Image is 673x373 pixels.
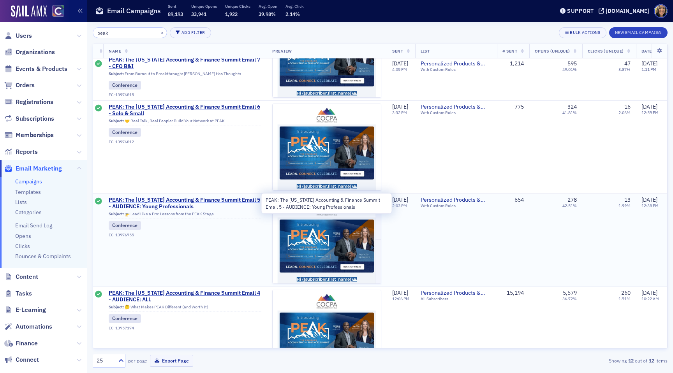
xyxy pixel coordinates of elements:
span: [DATE] [641,60,657,67]
div: [DOMAIN_NAME] [606,7,649,14]
time: 2:03 PM [392,203,407,208]
a: Subscriptions [4,114,54,123]
div: 654 [502,197,524,204]
a: Finance [4,339,38,348]
span: Subject: [109,304,124,310]
button: Add Filter [170,27,211,38]
a: Organizations [4,48,55,56]
a: Personalized Products & Events [421,104,492,111]
span: Sent [392,48,403,54]
span: Connect [16,355,39,364]
span: [DATE] [641,196,657,203]
a: Personalized Products & Events [421,60,492,67]
div: Conference [109,81,141,90]
a: PEAK: The [US_STATE] Accounting & Finance Summit Email 4 - AUDIENCE: ALL [109,290,261,303]
span: Events & Products [16,65,67,73]
div: 🚁 Lead Like a Pro: Lessons from the PEAK Stage [109,211,261,218]
div: 49.01% [562,67,577,72]
a: Email Marketing [4,164,62,173]
a: Automations [4,322,52,331]
div: 1,214 [502,60,524,67]
span: Reports [16,148,38,156]
button: [DOMAIN_NAME] [599,8,652,14]
a: Orders [4,81,35,90]
a: Registrations [4,98,53,106]
span: Opens (Unique) [535,48,570,54]
span: Finance [16,339,38,348]
a: Personalized Products & Events [421,197,492,204]
time: 1:11 PM [641,67,656,72]
div: EC-13957174 [109,325,261,331]
div: 🤝 Real Talk, Real People: Build Your Network at PEAK [109,118,261,125]
div: EC-13976812 [109,139,261,144]
a: View Homepage [47,5,64,18]
div: 3.87% [618,67,631,72]
div: Bulk Actions [570,30,600,35]
span: Date Created [641,48,672,54]
div: 278 [567,197,577,204]
span: [DATE] [392,60,408,67]
span: Content [16,273,38,281]
p: Unique Clicks [225,4,250,9]
span: Subject: [109,118,124,123]
span: Automations [16,322,52,331]
time: 10:22 AM [641,296,659,301]
div: Support [567,7,594,14]
a: Content [4,273,38,281]
strong: 12 [627,357,635,364]
div: All Subscribers [421,296,492,301]
div: 15,194 [502,290,524,297]
button: Export Page [150,355,193,367]
span: Subscriptions [16,114,54,123]
div: 25 [97,357,114,365]
span: 39.98% [259,11,276,17]
div: 🤔 What Makes PEAK Different (and Worth It) [109,304,261,311]
a: Email Send Log [15,222,52,229]
div: EC-13976755 [109,232,261,238]
div: Conference [109,314,141,323]
span: [DATE] [641,103,657,110]
div: 2.06% [618,110,631,115]
span: Clicks (Unique) [588,48,624,54]
span: Users [16,32,32,40]
a: Bounces & Complaints [15,253,71,260]
span: 2.14% [285,11,300,17]
div: With Custom Rules [421,203,492,208]
input: Search… [93,27,167,38]
a: Memberships [4,131,54,139]
img: SailAMX [11,5,47,18]
a: Reports [4,148,38,156]
a: Categories [15,209,42,216]
p: Avg. Click [285,4,304,9]
span: Name [109,48,121,54]
span: Organizations [16,48,55,56]
p: Sent [168,4,183,9]
span: Tasks [16,289,32,298]
a: PEAK: The [US_STATE] Accounting & Finance Summit Email 5 - AUDIENCE: Young Professionals [109,197,261,210]
button: × [159,29,166,36]
p: Unique Opens [191,4,217,9]
a: Tasks [4,289,32,298]
span: [DATE] [392,289,408,296]
span: Registrations [16,98,53,106]
a: Events & Products [4,65,67,73]
div: 42.51% [562,203,577,208]
div: With Custom Rules [421,110,492,115]
div: Sent [95,198,102,206]
div: 1.99% [618,203,631,208]
div: 16 [624,104,631,111]
span: Preview [272,48,292,54]
a: Lists [15,199,27,206]
div: PEAK: The [US_STATE] Accounting & Finance Summit Email 5 - AUDIENCE: Young Professionals [261,193,392,214]
a: Users [4,32,32,40]
span: Orders [16,81,35,90]
span: Personalized Products & Events [421,290,492,297]
span: Memberships [16,131,54,139]
span: Email Marketing [16,164,62,173]
div: 36.72% [562,296,577,301]
a: Clicks [15,243,30,250]
div: 47 [624,60,631,67]
span: [DATE] [641,289,657,296]
div: Sent [95,291,102,299]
